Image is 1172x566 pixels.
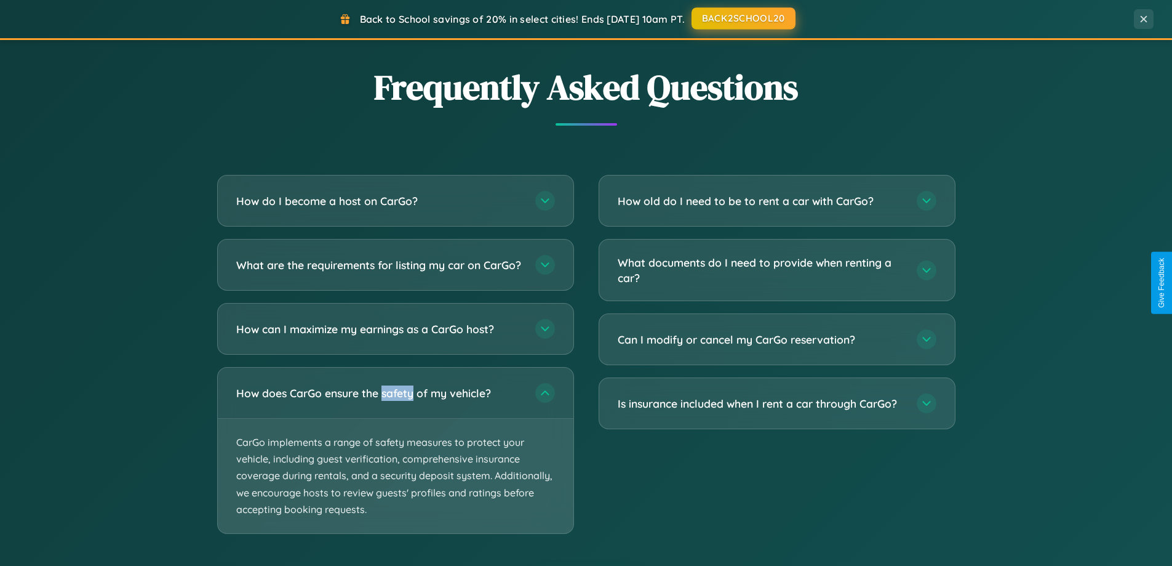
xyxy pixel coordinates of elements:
span: Back to School savings of 20% in select cities! Ends [DATE] 10am PT. [360,13,685,25]
h3: How does CarGo ensure the safety of my vehicle? [236,386,523,401]
h3: What are the requirements for listing my car on CarGo? [236,257,523,273]
h3: How do I become a host on CarGo? [236,193,523,209]
button: BACK2SCHOOL20 [692,7,795,30]
h3: Is insurance included when I rent a car through CarGo? [618,396,904,411]
h2: Frequently Asked Questions [217,63,955,111]
div: Give Feedback [1157,258,1166,308]
h3: What documents do I need to provide when renting a car? [618,255,904,285]
h3: How old do I need to be to rent a car with CarGo? [618,193,904,209]
h3: How can I maximize my earnings as a CarGo host? [236,321,523,337]
h3: Can I modify or cancel my CarGo reservation? [618,332,904,347]
p: CarGo implements a range of safety measures to protect your vehicle, including guest verification... [218,419,573,533]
